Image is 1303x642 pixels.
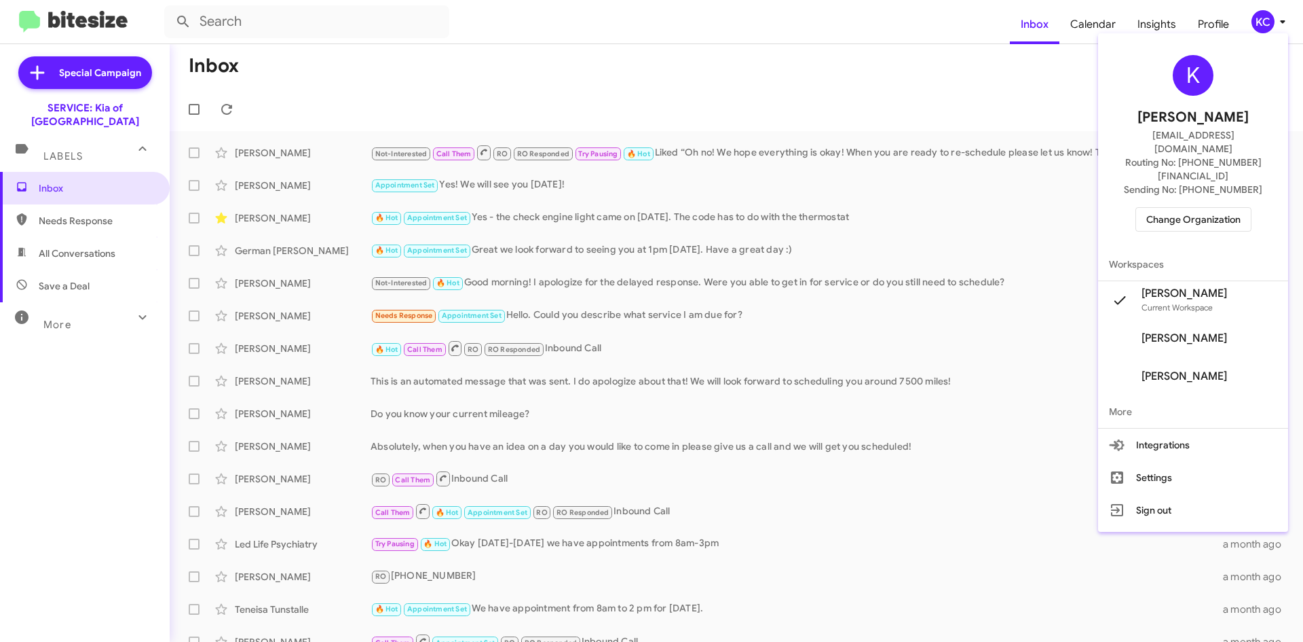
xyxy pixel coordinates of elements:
span: [EMAIL_ADDRESS][DOMAIN_NAME] [1114,128,1272,156]
span: [PERSON_NAME] [1141,332,1227,345]
span: Change Organization [1146,208,1241,231]
span: Sending No: [PHONE_NUMBER] [1124,183,1262,196]
button: Sign out [1098,494,1288,527]
span: [PERSON_NAME] [1137,107,1249,128]
button: Integrations [1098,429,1288,461]
button: Settings [1098,461,1288,494]
span: More [1098,395,1288,428]
span: [PERSON_NAME] [1141,287,1227,300]
div: K [1173,55,1213,96]
button: Change Organization [1135,207,1251,232]
span: Current Workspace [1141,302,1213,313]
span: Workspaces [1098,248,1288,281]
span: [PERSON_NAME] [1141,370,1227,383]
span: Routing No: [PHONE_NUMBER][FINANCIAL_ID] [1114,156,1272,183]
